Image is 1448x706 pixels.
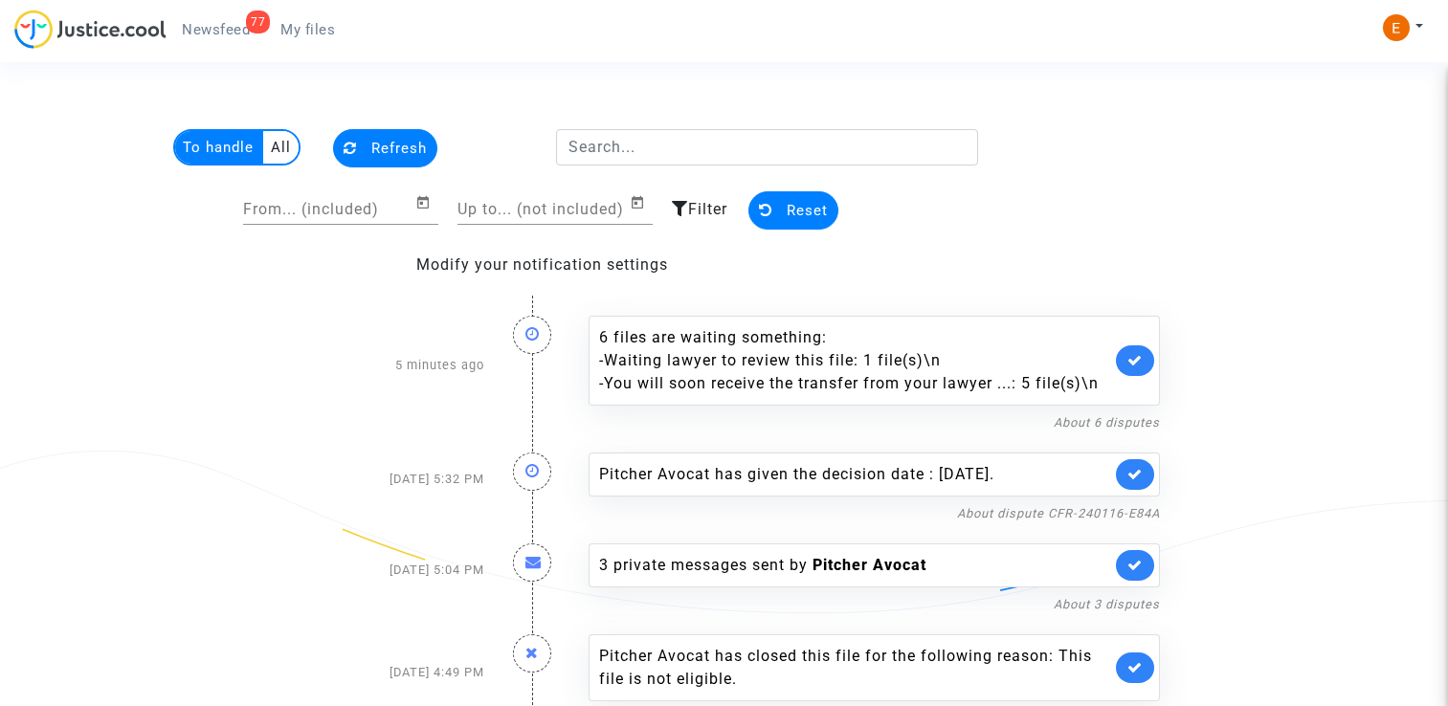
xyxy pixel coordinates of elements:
[175,131,263,164] multi-toggle-item: To handle
[630,191,653,214] button: Open calendar
[688,200,727,218] span: Filter
[274,297,499,433] div: 5 minutes ago
[787,202,828,219] span: Reset
[599,645,1111,691] div: Pitcher Avocat has closed this file for the following reason: This file is not eligible.
[371,140,427,157] span: Refresh
[274,524,499,615] div: [DATE] 5:04 PM
[167,15,265,44] a: 77Newsfeed
[263,131,299,164] multi-toggle-item: All
[599,372,1111,395] div: - You will soon receive the transfer from your lawyer ...: 5 file(s)\n
[246,11,270,33] div: 77
[599,349,1111,372] div: - Waiting lawyer to review this file: 1 file(s)\n
[1054,415,1160,430] a: About 6 disputes
[415,191,438,214] button: Open calendar
[280,21,335,38] span: My files
[14,10,167,49] img: jc-logo.svg
[1383,14,1410,41] img: ACg8ocIeiFvHKe4dA5oeRFd_CiCnuxWUEc1A2wYhRJE3TTWt=s96-c
[416,255,668,274] a: Modify your notification settings
[599,326,1111,395] div: 6 files are waiting something:
[556,129,978,165] input: Search...
[333,129,437,167] button: Refresh
[1054,597,1160,611] a: About 3 disputes
[599,554,1111,577] div: 3 private messages sent by
[748,191,838,230] button: Reset
[265,15,350,44] a: My files
[182,21,250,38] span: Newsfeed
[957,506,1160,520] a: About dispute CFR-240116-E84A
[813,556,926,574] b: Pitcher Avocat
[599,463,1111,486] div: Pitcher Avocat has given the decision date : [DATE].
[274,433,499,524] div: [DATE] 5:32 PM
